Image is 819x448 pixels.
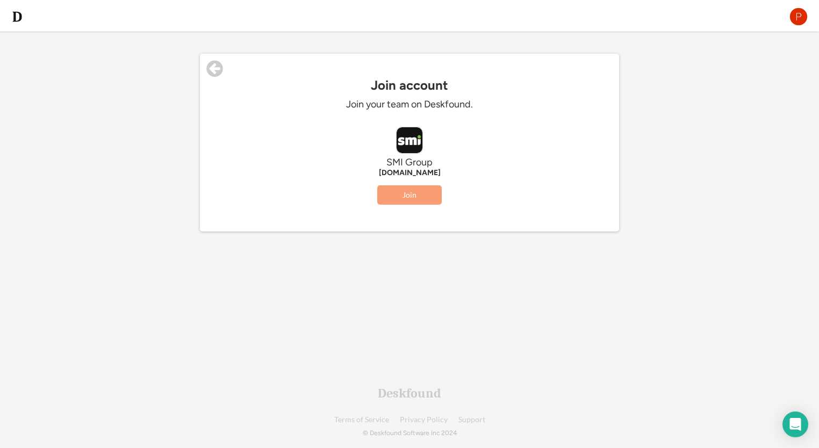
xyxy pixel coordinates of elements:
[458,416,485,424] a: Support
[789,7,808,26] img: P.png
[11,10,24,23] img: d-whitebg.png
[782,411,808,437] div: Open Intercom Messenger
[248,156,571,169] div: SMI Group
[377,185,442,205] button: Join
[200,78,619,93] div: Join account
[397,127,422,153] img: smigroupuk.com
[248,169,571,177] div: [DOMAIN_NAME]
[400,416,448,424] a: Privacy Policy
[248,98,571,111] div: Join your team on Deskfound.
[378,387,441,400] div: Deskfound
[334,416,389,424] a: Terms of Service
